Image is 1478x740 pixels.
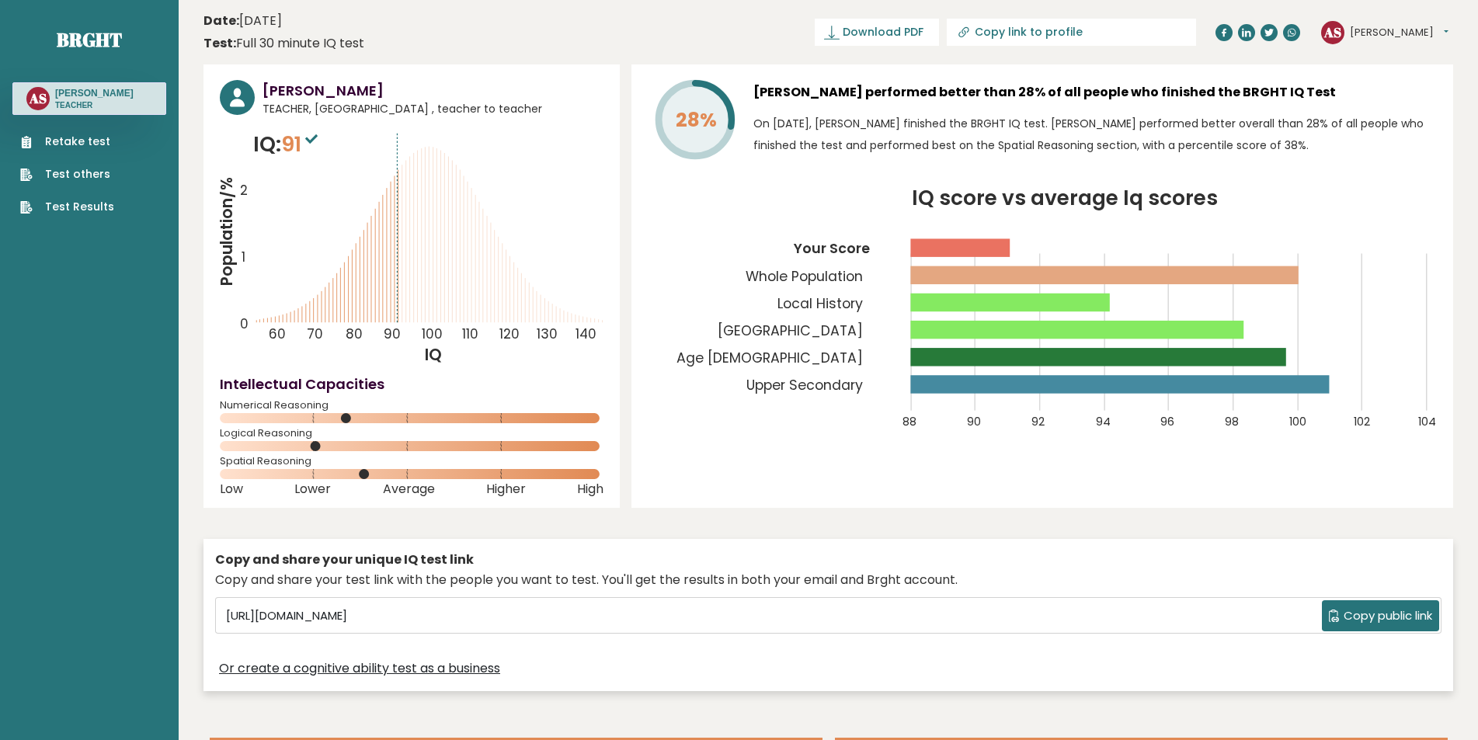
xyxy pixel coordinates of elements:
[1350,25,1448,40] button: [PERSON_NAME]
[746,267,864,286] tspan: Whole Population
[241,181,249,200] tspan: 2
[220,373,603,394] h4: Intellectual Capacities
[281,130,322,158] span: 91
[677,349,864,367] tspan: Age [DEMOGRAPHIC_DATA]
[794,240,871,259] tspan: Your Score
[220,486,243,492] span: Low
[269,325,286,343] tspan: 60
[843,24,923,40] span: Download PDF
[1323,23,1341,40] text: AS
[676,106,717,134] tspan: 28%
[903,414,917,429] tspan: 88
[1322,600,1439,631] button: Copy public link
[747,376,864,394] tspan: Upper Secondary
[215,551,1441,569] div: Copy and share your unique IQ test link
[425,344,442,366] tspan: IQ
[57,27,122,52] a: Brght
[486,486,526,492] span: Higher
[203,34,364,53] div: Full 30 minute IQ test
[20,134,114,150] a: Retake test
[240,315,249,334] tspan: 0
[263,80,603,101] h3: [PERSON_NAME]
[253,129,322,160] p: IQ:
[220,402,603,408] span: Numerical Reasoning
[55,100,134,111] p: TEACHER
[219,659,500,678] a: Or create a cognitive ability test as a business
[423,325,443,343] tspan: 100
[307,325,323,343] tspan: 70
[55,87,134,99] h3: [PERSON_NAME]
[263,101,603,117] span: TEACHER, [GEOGRAPHIC_DATA] , teacher to teacher
[203,12,282,30] time: [DATE]
[383,486,435,492] span: Average
[1419,414,1437,429] tspan: 104
[499,325,520,343] tspan: 120
[576,325,596,343] tspan: 140
[242,248,245,266] tspan: 1
[718,321,864,340] tspan: [GEOGRAPHIC_DATA]
[220,458,603,464] span: Spatial Reasoning
[20,166,114,182] a: Test others
[1032,414,1045,429] tspan: 92
[1097,414,1111,429] tspan: 94
[29,89,47,107] text: AS
[462,325,478,343] tspan: 110
[753,80,1437,105] h3: [PERSON_NAME] performed better than 28% of all people who finished the BRGHT IQ Test
[1290,414,1307,429] tspan: 100
[346,325,363,343] tspan: 80
[778,294,864,313] tspan: Local History
[220,430,603,436] span: Logical Reasoning
[294,486,331,492] span: Lower
[968,414,982,429] tspan: 90
[1355,414,1371,429] tspan: 102
[203,34,236,52] b: Test:
[1226,414,1240,429] tspan: 98
[384,325,401,343] tspan: 90
[912,183,1218,212] tspan: IQ score vs average Iq scores
[1161,414,1175,429] tspan: 96
[537,325,558,343] tspan: 130
[215,571,1441,589] div: Copy and share your test link with the people you want to test. You'll get the results in both yo...
[20,199,114,215] a: Test Results
[1344,607,1432,625] span: Copy public link
[203,12,239,30] b: Date:
[753,113,1437,156] p: On [DATE], [PERSON_NAME] finished the BRGHT IQ test. [PERSON_NAME] performed better overall than ...
[216,177,238,286] tspan: Population/%
[577,486,603,492] span: High
[815,19,939,46] a: Download PDF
